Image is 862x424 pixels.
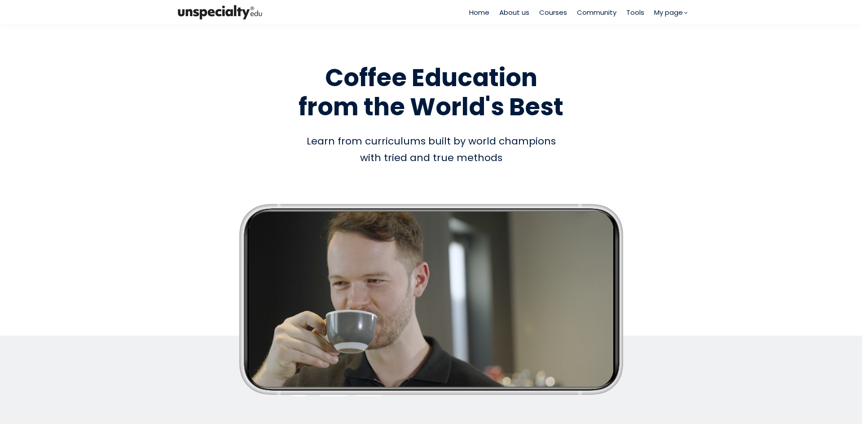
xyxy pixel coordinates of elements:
img: bc390a18feecddb333977e298b3a00a1.png [175,3,265,22]
a: Home [469,7,489,17]
div: Learn from curriculums built by world champions with tried and true methods [175,133,687,166]
a: Community [577,7,616,17]
h1: Coffee Education from the World's Best [175,63,687,122]
a: Courses [539,7,567,17]
a: My page [654,7,687,17]
a: About us [499,7,529,17]
span: My page [654,7,683,17]
a: Tools [626,7,644,17]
